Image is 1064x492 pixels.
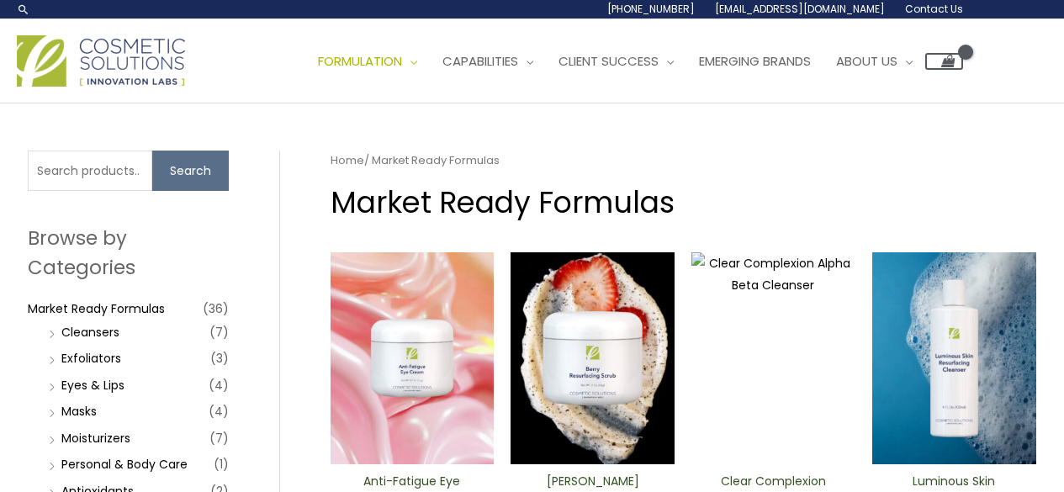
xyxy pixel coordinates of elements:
[28,300,165,317] a: Market Ready Formulas
[872,252,1036,464] img: Luminous Skin Resurfacing ​Cleanser
[209,373,229,397] span: (4)
[203,297,229,320] span: (36)
[331,182,1036,223] h1: Market Ready Formulas
[691,252,855,464] img: Clear Complexion Alpha Beta ​Cleanser
[607,2,695,16] span: [PHONE_NUMBER]
[905,2,963,16] span: Contact Us
[61,456,188,473] a: Personal & Body Care
[61,403,97,420] a: Masks
[28,151,152,191] input: Search products…
[28,224,229,281] h2: Browse by Categories
[511,252,675,464] img: Berry Resurfacing Scrub
[209,399,229,423] span: (4)
[686,36,823,87] a: Emerging Brands
[430,36,546,87] a: Capabilities
[823,36,925,87] a: About Us
[925,53,963,70] a: View Shopping Cart, empty
[61,324,119,341] a: Cleansers
[331,151,1036,171] nav: Breadcrumb
[209,320,229,344] span: (7)
[699,52,811,70] span: Emerging Brands
[214,452,229,476] span: (1)
[61,350,121,367] a: Exfoliators
[209,426,229,450] span: (7)
[305,36,430,87] a: Formulation
[17,3,30,16] a: Search icon link
[836,52,897,70] span: About Us
[442,52,518,70] span: Capabilities
[293,36,963,87] nav: Site Navigation
[546,36,686,87] a: Client Success
[331,252,495,464] img: Anti Fatigue Eye Cream
[152,151,229,191] button: Search
[61,430,130,447] a: Moisturizers
[331,152,364,168] a: Home
[61,377,124,394] a: Eyes & Lips
[17,35,185,87] img: Cosmetic Solutions Logo
[715,2,885,16] span: [EMAIL_ADDRESS][DOMAIN_NAME]
[558,52,659,70] span: Client Success
[318,52,402,70] span: Formulation
[210,347,229,370] span: (3)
